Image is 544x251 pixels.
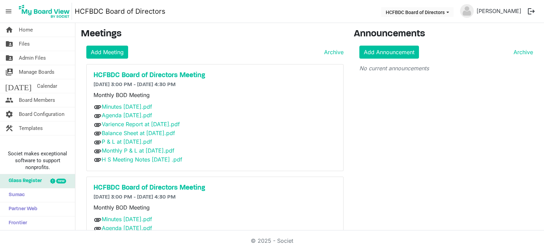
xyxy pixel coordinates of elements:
span: Calendar [37,79,57,93]
h6: [DATE] 3:00 PM - [DATE] 4:30 PM [94,194,336,201]
span: Admin Files [19,51,46,65]
a: Archive [511,48,533,56]
div: new [56,179,66,183]
span: attachment [94,112,102,120]
a: HCFBDC Board of Directors Meeting [94,184,336,192]
span: menu [2,5,15,18]
span: Home [19,23,33,37]
span: switch_account [5,65,13,79]
a: Varience Report at [DATE].pdf [102,121,180,128]
a: Add Announcement [359,46,419,59]
span: people [5,93,13,107]
a: Balance Sheet at [DATE].pdf [102,130,175,136]
span: settings [5,107,13,121]
a: Agenda [DATE].pdf [102,225,152,231]
span: [DATE] [5,79,32,93]
a: My Board View Logo [17,3,75,20]
span: Sumac [5,188,25,202]
span: Frontier [5,216,27,230]
span: attachment [94,147,102,155]
a: HCFBDC Board of Directors Meeting [94,71,336,80]
span: attachment [94,103,102,111]
a: Agenda [DATE].pdf [102,112,152,119]
h3: Meetings [81,28,344,40]
button: HCFBDC Board of Directors dropdownbutton [381,7,454,17]
span: Board Configuration [19,107,64,121]
span: home [5,23,13,37]
h6: [DATE] 3:00 PM - [DATE] 4:30 PM [94,82,336,88]
a: © 2025 - Societ [251,237,293,244]
span: Manage Boards [19,65,54,79]
span: attachment [94,216,102,224]
span: Glass Register [5,174,42,188]
a: P & L at [DATE].pdf [102,138,152,145]
a: Archive [321,48,344,56]
a: Minutes [DATE].pdf [102,103,152,110]
a: Add Meeting [86,46,128,59]
span: attachment [94,225,102,233]
button: logout [524,4,539,19]
span: Societ makes exceptional software to support nonprofits. [3,150,72,171]
img: no-profile-picture.svg [460,4,474,18]
a: H S Meeting Notes [DATE] .pdf [102,156,182,163]
h3: Announcements [354,28,539,40]
span: Board Members [19,93,55,107]
span: construction [5,121,13,135]
span: attachment [94,129,102,138]
p: Monthly BOD Meeting [94,203,336,212]
p: No current announcements [359,64,533,72]
span: folder_shared [5,51,13,65]
span: folder_shared [5,37,13,51]
a: [PERSON_NAME] [474,4,524,18]
a: Monthly P & L at [DATE].pdf [102,147,174,154]
span: attachment [94,156,102,164]
img: My Board View Logo [17,3,72,20]
span: Files [19,37,30,51]
span: Partner Web [5,202,37,216]
span: attachment [94,121,102,129]
span: Templates [19,121,43,135]
a: HCFBDC Board of Directors [75,4,165,18]
p: Monthly BOD Meeting [94,91,336,99]
a: Minutes [DATE].pdf [102,216,152,223]
span: attachment [94,138,102,146]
